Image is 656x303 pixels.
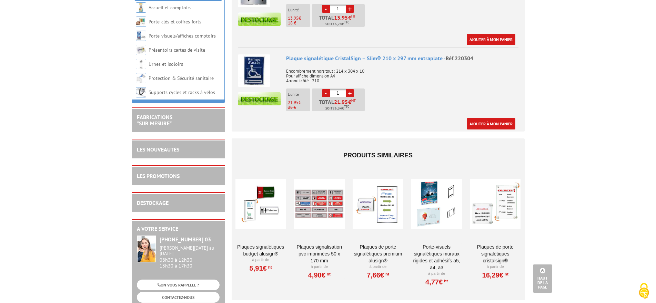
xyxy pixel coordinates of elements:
[149,89,215,95] a: Supports cycles et racks à vélos
[160,245,220,257] div: [PERSON_NAME][DATE] au [DATE]
[137,114,172,127] a: FABRICATIONS"Sur Mesure"
[334,15,348,20] span: 13.95
[348,15,351,20] span: €
[333,21,342,27] span: 16,74
[325,272,331,276] sup: HT
[314,15,365,27] p: Total
[149,61,183,67] a: Urnes et isoloirs
[288,105,310,110] p: 28 €
[136,45,146,55] img: Présentoirs cartes de visite
[137,226,220,232] h2: A votre service
[137,173,180,179] a: LES PROMOTIONS
[137,199,169,206] a: DESTOCKAGE
[322,5,330,13] a: -
[136,31,146,41] img: Porte-visuels/affiches comptoirs
[267,265,272,270] sup: HT
[136,59,146,69] img: Urnes et isoloirs
[353,243,403,264] a: Plaques de porte signalétiques Premium AluSign®
[149,4,191,11] a: Accueil et comptoirs
[411,243,462,271] a: Porte-visuels signalétiques muraux rigides et adhésifs A5, A4, A3
[446,55,473,62] span: Réf.220304
[482,273,508,277] a: 16,29€HT
[288,16,310,21] p: €
[136,73,146,83] img: Protection & Sécurité sanitaire
[294,243,345,264] a: Plaques signalisation PVC imprimées 50 x 170 mm
[384,272,389,276] sup: HT
[137,236,156,262] img: widget-service.jpg
[367,273,389,277] a: 7,66€HT
[632,280,656,303] button: Cookies (fenêtre modale)
[149,19,201,25] a: Porte-clés et coffres-forts
[137,146,179,153] a: LES NOUVEAUTÉS
[288,92,310,97] p: L'unité
[235,257,286,263] p: À partir de
[443,279,448,283] sup: HT
[425,280,448,284] a: 4,77€HT
[137,280,220,290] a: ON VOUS RAPPELLE ?
[160,236,211,243] strong: [PHONE_NUMBER] 03
[344,105,349,108] sup: TTC
[325,21,349,27] span: Soit €
[635,282,653,300] img: Cookies (fenêtre modale)
[334,99,348,105] span: 21.95
[136,87,146,97] img: Supports cycles et racks à vélos
[136,17,146,27] img: Porte-clés et coffres-forts
[149,47,205,53] a: Présentoirs cartes de visite
[346,5,354,13] a: +
[288,8,310,12] p: L'unité
[288,100,299,105] span: 21.95
[533,264,552,293] a: Haut de la page
[351,14,356,19] sup: HT
[136,2,146,13] img: Accueil et comptoirs
[288,100,310,105] p: €
[308,273,331,277] a: 4,90€HT
[411,271,462,276] p: À partir de
[238,92,281,105] img: destockage
[288,15,299,21] span: 13.95
[149,33,216,39] a: Porte-visuels/affiches comptoirs
[294,264,345,270] p: À partir de
[503,272,508,276] sup: HT
[149,75,214,81] a: Protection & Sécurité sanitaire
[344,20,349,24] sup: TTC
[286,54,518,62] div: Plaque signalétique CristalSign – Slim® 210 x 297 mm extraplate -
[351,98,356,103] sup: HT
[467,118,515,129] a: Ajouter à mon panier
[325,106,349,111] span: Soit €
[346,89,354,97] a: +
[348,99,351,105] span: €
[470,264,521,270] p: À partir de
[314,99,365,111] p: Total
[333,106,342,111] span: 26,34
[238,54,270,87] img: Plaque signalétique CristalSign – Slim® 210 x 297 mm extraplate
[160,245,220,269] div: 08h30 à 12h30 13h30 à 17h30
[137,292,220,303] a: CONTACTEZ-NOUS
[322,89,330,97] a: -
[470,243,521,264] a: Plaques de porte signalétiques CristalSign®
[286,64,518,83] p: Encombrement hors tout : 214 x 304 x 10 Pour affiche dimension A4 Arrondi côté : 210
[288,21,310,25] p: 18 €
[238,12,281,26] img: destockage
[250,266,272,270] a: 5,91€HT
[467,34,515,45] a: Ajouter à mon panier
[235,243,286,257] a: Plaques Signalétiques Budget AluSign®
[343,152,413,159] span: Produits similaires
[353,264,403,270] p: À partir de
